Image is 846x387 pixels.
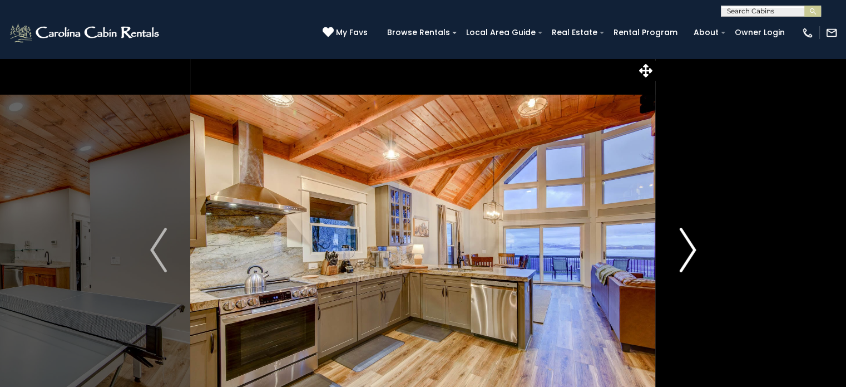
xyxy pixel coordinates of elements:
a: Local Area Guide [461,24,541,41]
img: mail-regular-white.png [825,27,838,39]
img: White-1-2.png [8,22,162,44]
span: My Favs [336,27,368,38]
a: Browse Rentals [382,24,456,41]
a: Real Estate [546,24,603,41]
a: Owner Login [729,24,790,41]
a: My Favs [323,27,370,39]
a: About [688,24,724,41]
img: arrow [679,228,696,272]
img: arrow [150,228,167,272]
img: phone-regular-white.png [802,27,814,39]
a: Rental Program [608,24,683,41]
